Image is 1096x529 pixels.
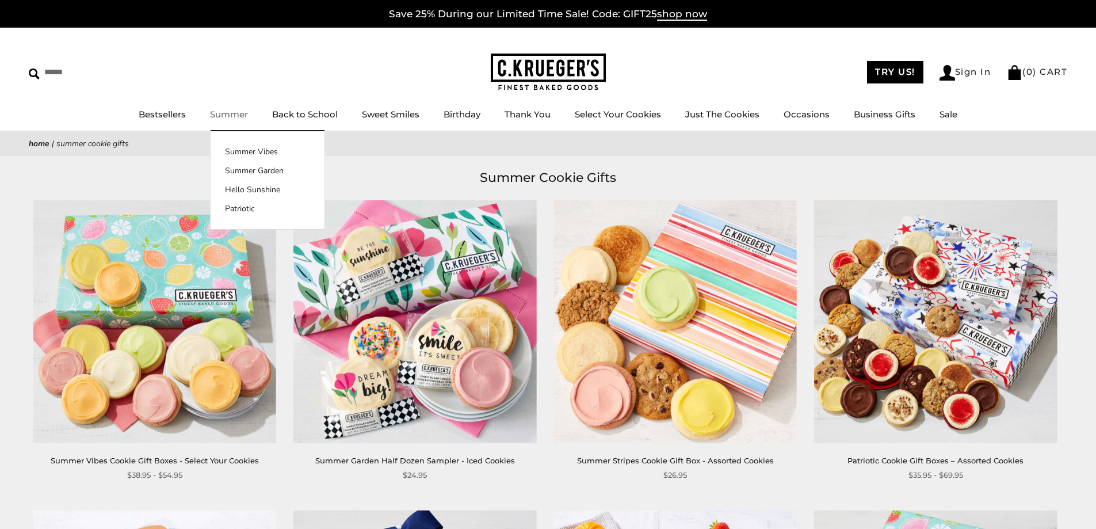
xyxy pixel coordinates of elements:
[211,184,324,196] a: Hello Sunshine
[940,109,957,120] a: Sale
[940,65,991,81] a: Sign In
[127,469,182,481] span: $38.95 - $54.95
[908,469,963,481] span: $35.95 - $69.95
[505,109,551,120] a: Thank You
[403,469,427,481] span: $24.95
[575,109,661,120] a: Select Your Cookies
[29,137,1067,150] nav: breadcrumbs
[577,456,774,465] a: Summer Stripes Cookie Gift Box - Assorted Cookies
[685,109,759,120] a: Just The Cookies
[9,485,119,520] iframe: Sign Up via Text for Offers
[554,200,797,443] img: Summer Stripes Cookie Gift Box - Assorted Cookies
[1026,66,1033,77] span: 0
[854,109,915,120] a: Business Gifts
[272,109,338,120] a: Back to School
[211,203,324,215] a: Patriotic
[657,8,707,21] span: shop now
[867,61,923,83] a: TRY US!
[940,65,955,81] img: Account
[847,456,1024,465] a: Patriotic Cookie Gift Boxes – Assorted Cookies
[362,109,419,120] a: Sweet Smiles
[33,200,276,443] img: Summer Vibes Cookie Gift Boxes - Select Your Cookies
[210,109,248,120] a: Summer
[444,109,480,120] a: Birthday
[389,8,707,21] a: Save 25% During our Limited Time Sale! Code: GIFT25shop now
[29,68,40,79] img: Search
[1007,65,1022,80] img: Bag
[52,138,54,149] span: |
[46,168,1050,188] h1: Summer Cookie Gifts
[1007,66,1067,77] a: (0) CART
[211,146,324,158] a: Summer Vibes
[315,456,515,465] a: Summer Garden Half Dozen Sampler - Iced Cookies
[29,63,166,81] input: Search
[211,165,324,177] a: Summer Garden
[29,138,49,149] a: Home
[56,138,129,149] span: Summer Cookie Gifts
[784,109,830,120] a: Occasions
[663,469,687,481] span: $26.95
[293,200,536,443] img: Summer Garden Half Dozen Sampler - Iced Cookies
[139,109,186,120] a: Bestsellers
[814,200,1057,443] img: Patriotic Cookie Gift Boxes – Assorted Cookies
[51,456,259,465] a: Summer Vibes Cookie Gift Boxes - Select Your Cookies
[491,54,606,91] img: C.KRUEGER'S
